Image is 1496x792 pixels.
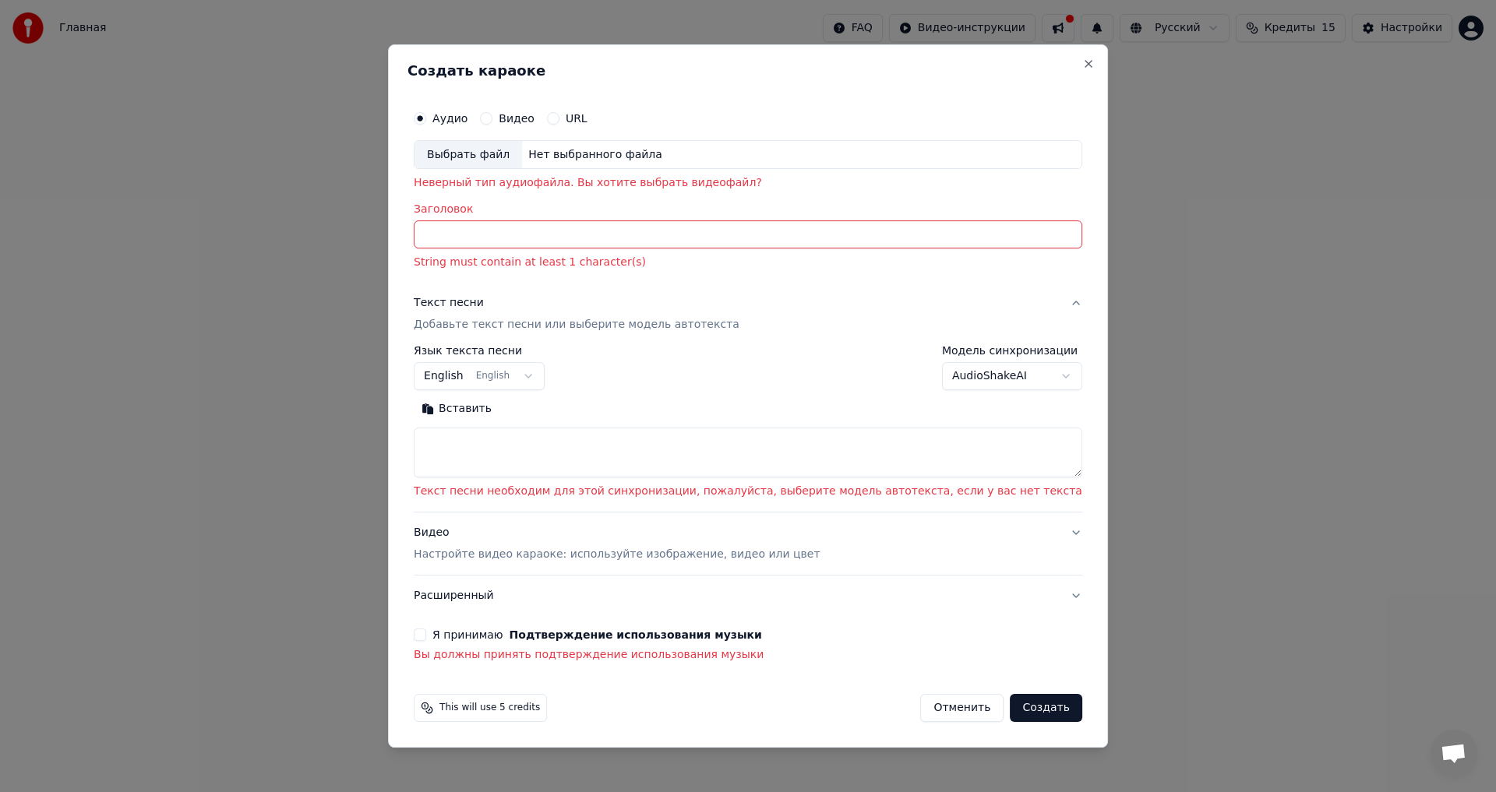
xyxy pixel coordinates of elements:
span: This will use 5 credits [439,702,540,714]
button: Вставить [414,397,499,422]
p: Текст песни необходим для этой синхронизации, пожалуйста, выберите модель автотекста, если у вас ... [414,484,1082,500]
div: Нет выбранного файла [522,147,669,163]
label: Заголовок [414,204,1082,215]
p: Неверный тип аудиофайла. Вы хотите выбрать видеофайл? [414,176,1082,192]
button: Создать [1010,694,1081,722]
button: Я принимаю [510,629,762,640]
p: Вы должны принять подтверждение использования музыки [414,647,1082,663]
button: Текст песниДобавьте текст песни или выберите модель автотекста [414,283,1082,346]
label: Аудио [432,113,467,124]
label: URL [566,113,587,124]
div: Выбрать файл [415,141,522,169]
label: Язык текста песни [414,346,545,357]
label: Я принимаю [432,629,762,640]
button: ВидеоНастройте видео караоке: используйте изображение, видео или цвет [414,512,1082,575]
div: Видео [414,525,820,562]
p: Добавьте текст песни или выберите модель автотекста [414,318,739,333]
button: Расширенный [414,576,1082,616]
p: Настройте видео караоке: используйте изображение, видео или цвет [414,547,820,562]
label: Видео [499,113,535,124]
h2: Создать караоке [408,64,1088,78]
div: Текст песниДобавьте текст песни или выберите модель автотекста [414,346,1082,512]
p: String must contain at least 1 character(s) [414,255,1082,271]
button: Отменить [920,694,1004,722]
label: Модель синхронизации [942,346,1082,357]
div: Текст песни [414,296,484,312]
